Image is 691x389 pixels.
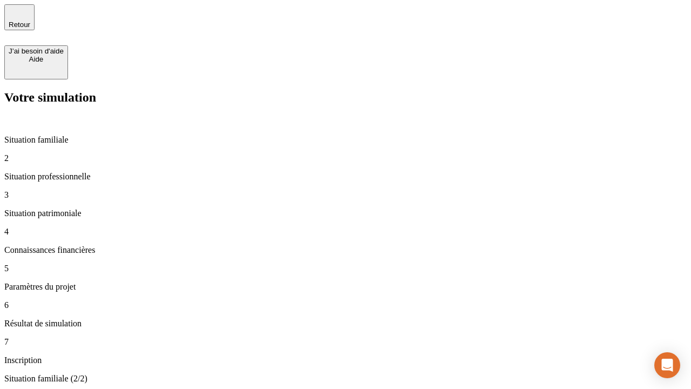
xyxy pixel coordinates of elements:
p: 7 [4,337,687,347]
p: 3 [4,190,687,200]
button: Retour [4,4,35,30]
div: Aide [9,55,64,63]
p: 2 [4,153,687,163]
p: 4 [4,227,687,237]
p: Situation familiale [4,135,687,145]
p: Situation patrimoniale [4,209,687,218]
p: 6 [4,300,687,310]
p: Situation professionnelle [4,172,687,182]
h2: Votre simulation [4,90,687,105]
p: Paramètres du projet [4,282,687,292]
div: Open Intercom Messenger [654,352,680,378]
button: J’ai besoin d'aideAide [4,45,68,79]
p: 5 [4,264,687,273]
p: Situation familiale (2/2) [4,374,687,384]
div: J’ai besoin d'aide [9,47,64,55]
p: Connaissances financières [4,245,687,255]
span: Retour [9,21,30,29]
p: Résultat de simulation [4,319,687,328]
p: Inscription [4,356,687,365]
